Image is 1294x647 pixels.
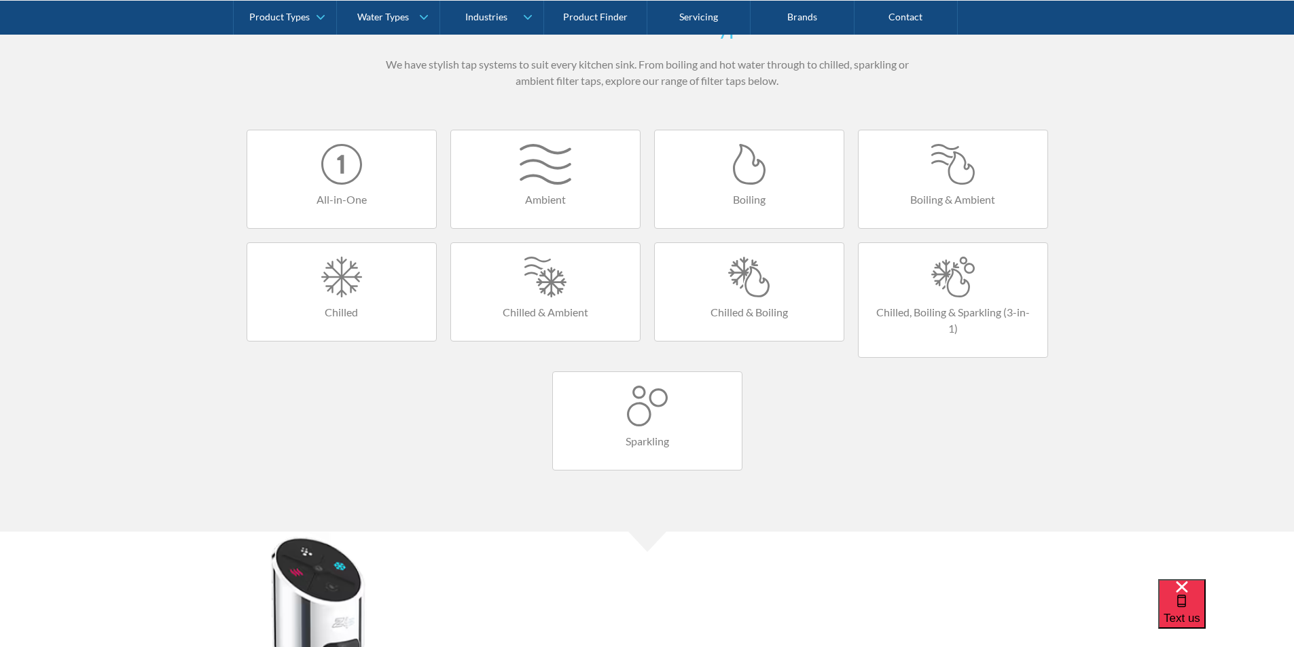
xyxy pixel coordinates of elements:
[465,191,626,208] h4: Ambient
[668,191,830,208] h4: Boiling
[465,11,507,22] div: Industries
[654,242,844,341] a: Chilled & Boiling
[382,56,912,89] p: We have stylish tap systems to suit every kitchen sink. From boiling and hot water through to chi...
[567,433,728,449] h4: Sparkling
[357,11,409,22] div: Water Types
[247,130,437,229] a: All-in-One
[450,242,641,341] a: Chilled & Ambient
[1158,579,1294,647] iframe: podium webchat widget bubble
[654,130,844,229] a: Boiling
[668,304,830,320] h4: Chilled & Boiling
[858,242,1048,358] a: Chilled, Boiling & Sparkling (3-in-1)
[249,11,310,22] div: Product Types
[450,130,641,229] a: Ambient
[872,304,1034,337] h4: Chilled, Boiling & Sparkling (3-in-1)
[261,191,423,208] h4: All-in-One
[247,242,437,341] a: Chilled
[552,371,742,470] a: Sparkling
[872,191,1034,208] h4: Boiling & Ambient
[261,304,423,320] h4: Chilled
[465,304,626,320] h4: Chilled & Ambient
[858,130,1048,229] a: Boiling & Ambient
